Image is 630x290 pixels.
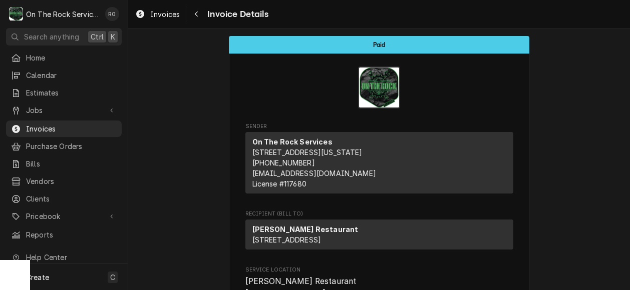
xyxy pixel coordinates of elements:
[252,137,333,146] strong: On The Rock Services
[26,229,117,240] span: Reports
[252,179,306,188] span: License # 117680
[105,7,119,21] div: Rich Ortega's Avatar
[245,219,513,249] div: Recipient (Bill To)
[6,155,122,172] a: Bills
[229,36,529,53] div: Status
[245,132,513,197] div: Sender
[252,148,363,156] span: [STREET_ADDRESS][US_STATE]
[24,31,79,42] span: Search anything
[245,210,513,218] span: Recipient (Bill To)
[252,158,315,167] a: [PHONE_NUMBER]
[245,122,513,198] div: Invoice Sender
[26,273,49,281] span: Create
[6,190,122,207] a: Clients
[26,211,102,221] span: Pricebook
[245,266,513,274] span: Service Location
[150,9,180,19] span: Invoices
[252,235,322,244] span: [STREET_ADDRESS]
[131,6,184,22] a: Invoices
[26,87,117,98] span: Estimates
[245,132,513,193] div: Sender
[245,122,513,130] span: Sender
[26,141,117,151] span: Purchase Orders
[6,226,122,243] a: Reports
[6,28,122,45] button: Search anythingCtrlK
[26,70,117,80] span: Calendar
[26,105,102,115] span: Jobs
[6,208,122,224] a: Go to Pricebook
[252,225,359,233] strong: [PERSON_NAME] Restaurant
[26,158,117,169] span: Bills
[26,252,116,262] span: Help Center
[26,9,100,19] div: On The Rock Services
[188,6,204,22] button: Navigate back
[6,84,122,101] a: Estimates
[9,7,23,21] div: O
[252,169,376,177] a: [EMAIL_ADDRESS][DOMAIN_NAME]
[6,120,122,137] a: Invoices
[6,249,122,265] a: Go to Help Center
[6,138,122,154] a: Purchase Orders
[6,67,122,83] a: Calendar
[245,210,513,254] div: Invoice Recipient
[245,219,513,253] div: Recipient (Bill To)
[6,102,122,118] a: Go to Jobs
[204,7,268,21] span: Invoice Details
[9,7,23,21] div: On The Rock Services's Avatar
[26,176,117,186] span: Vendors
[358,66,400,108] img: Logo
[110,272,115,282] span: C
[26,193,117,204] span: Clients
[105,7,119,21] div: RO
[91,31,104,42] span: Ctrl
[6,173,122,189] a: Vendors
[111,31,115,42] span: K
[26,52,117,63] span: Home
[26,123,117,134] span: Invoices
[373,41,386,48] span: Paid
[6,49,122,66] a: Home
